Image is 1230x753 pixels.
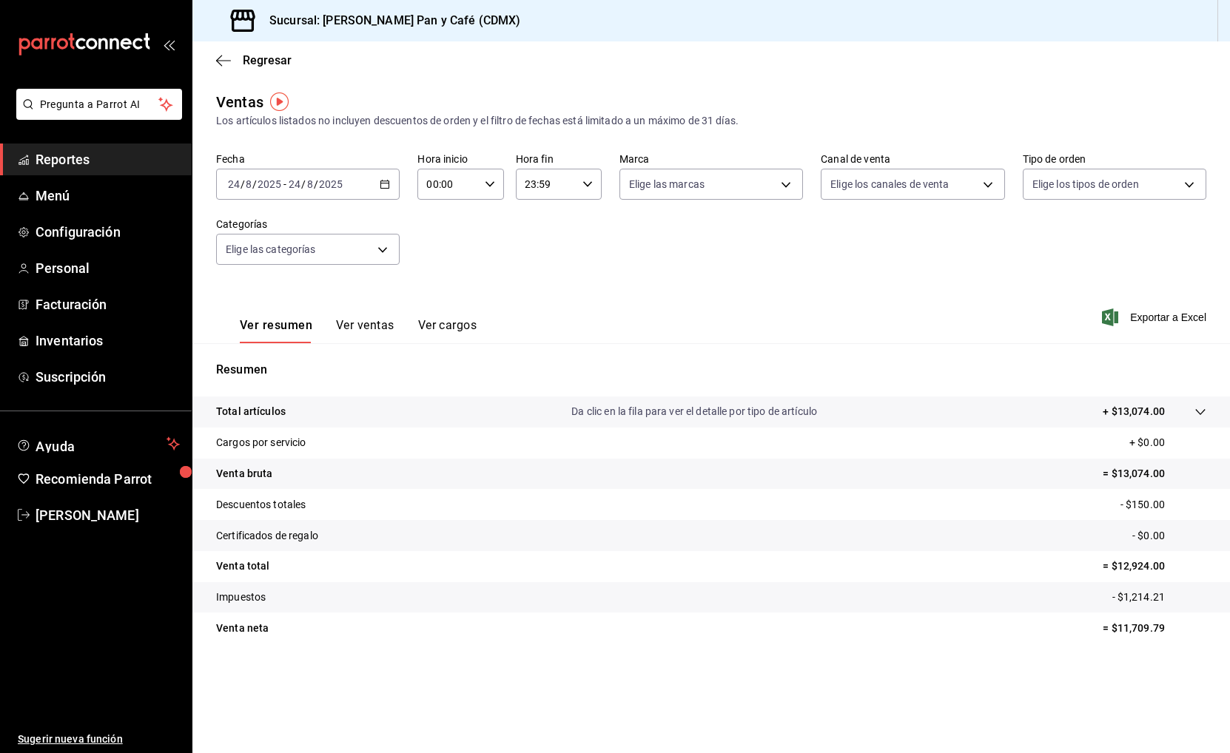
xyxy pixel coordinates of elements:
[216,558,269,574] p: Venta total
[417,154,503,164] label: Hora inicio
[516,154,602,164] label: Hora fin
[216,219,400,229] label: Categorías
[245,178,252,190] input: --
[216,361,1206,379] p: Resumen
[571,404,817,419] p: Da clic en la fila para ver el detalle por tipo de artículo
[1129,435,1206,450] p: + $0.00
[629,177,705,192] span: Elige las marcas
[216,466,272,482] p: Venta bruta
[226,242,316,257] span: Elige las categorías
[243,53,292,67] span: Regresar
[216,435,306,450] p: Cargos por servicio
[36,222,180,242] span: Configuración
[36,258,180,278] span: Personal
[257,178,282,190] input: ----
[240,318,312,343] button: Ver resumen
[306,178,314,190] input: --
[216,497,306,513] p: Descuentos totales
[1032,177,1139,192] span: Elige los tipos de orden
[1103,558,1206,574] p: = $12,924.00
[36,149,180,169] span: Reportes
[1105,308,1206,326] button: Exportar a Excel
[36,186,180,206] span: Menú
[1103,404,1165,419] p: + $13,074.00
[258,12,520,30] h3: Sucursal: [PERSON_NAME] Pan y Café (CDMX)
[1103,466,1206,482] p: = $13,074.00
[18,732,180,747] span: Sugerir nueva función
[163,38,175,50] button: open_drawer_menu
[227,178,241,190] input: --
[36,367,180,387] span: Suscripción
[288,178,301,190] input: --
[301,178,306,190] span: /
[36,469,180,489] span: Recomienda Parrot
[216,621,269,636] p: Venta neta
[36,505,180,525] span: [PERSON_NAME]
[1132,528,1206,544] p: - $0.00
[36,331,180,351] span: Inventarios
[619,154,803,164] label: Marca
[1023,154,1206,164] label: Tipo de orden
[36,435,161,453] span: Ayuda
[1120,497,1206,513] p: - $150.00
[10,107,182,123] a: Pregunta a Parrot AI
[216,91,263,113] div: Ventas
[216,590,266,605] p: Impuestos
[216,154,400,164] label: Fecha
[314,178,318,190] span: /
[40,97,159,112] span: Pregunta a Parrot AI
[318,178,343,190] input: ----
[283,178,286,190] span: -
[252,178,257,190] span: /
[1103,621,1206,636] p: = $11,709.79
[36,294,180,314] span: Facturación
[830,177,949,192] span: Elige los canales de venta
[216,528,318,544] p: Certificados de regalo
[1112,590,1206,605] p: - $1,214.21
[821,154,1004,164] label: Canal de venta
[216,113,1206,129] div: Los artículos listados no incluyen descuentos de orden y el filtro de fechas está limitado a un m...
[241,178,245,190] span: /
[336,318,394,343] button: Ver ventas
[418,318,477,343] button: Ver cargos
[16,89,182,120] button: Pregunta a Parrot AI
[216,53,292,67] button: Regresar
[240,318,477,343] div: navigation tabs
[216,404,286,419] p: Total artículos
[270,92,289,111] img: Tooltip marker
